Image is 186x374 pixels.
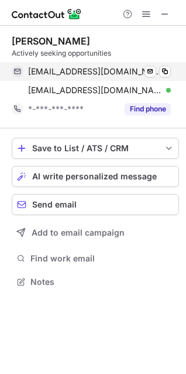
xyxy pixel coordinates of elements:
[12,274,179,290] button: Notes
[12,138,179,159] button: save-profile-one-click
[12,222,179,243] button: Add to email campaign
[32,144,159,153] div: Save to List / ATS / CRM
[30,277,174,287] span: Notes
[28,85,162,96] span: [EMAIL_ADDRESS][DOMAIN_NAME]
[12,250,179,267] button: Find work email
[12,35,90,47] div: [PERSON_NAME]
[12,48,179,59] div: Actively seeking opportunities
[12,194,179,215] button: Send email
[125,103,171,115] button: Reveal Button
[12,166,179,187] button: AI write personalized message
[32,172,157,181] span: AI write personalized message
[30,253,174,264] span: Find work email
[28,66,162,77] span: [EMAIL_ADDRESS][DOMAIN_NAME]
[32,228,125,237] span: Add to email campaign
[32,200,77,209] span: Send email
[12,7,82,21] img: ContactOut v5.3.10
